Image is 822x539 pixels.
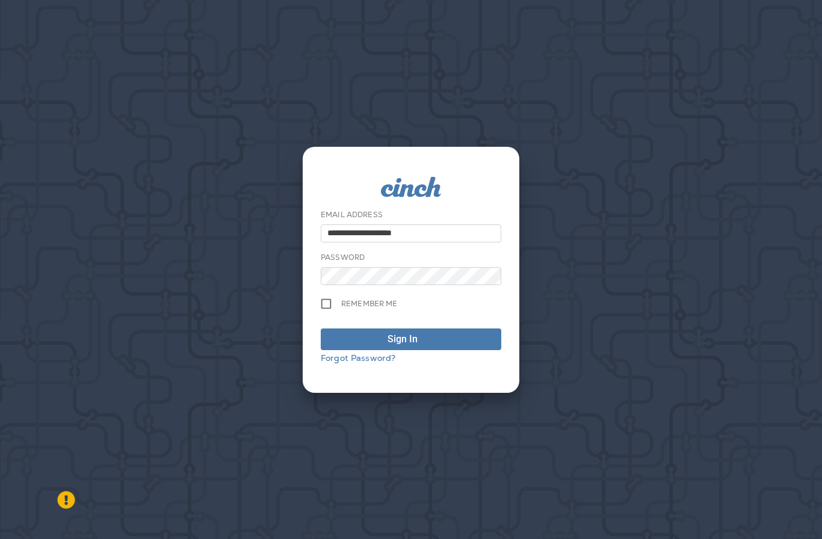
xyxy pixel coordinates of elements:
div: Sign In [388,332,418,346]
span: Remember me [341,299,398,309]
label: Password [321,253,365,262]
button: Sign In [321,328,501,350]
label: Email Address [321,210,383,220]
a: Forgot Password? [321,353,395,363]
